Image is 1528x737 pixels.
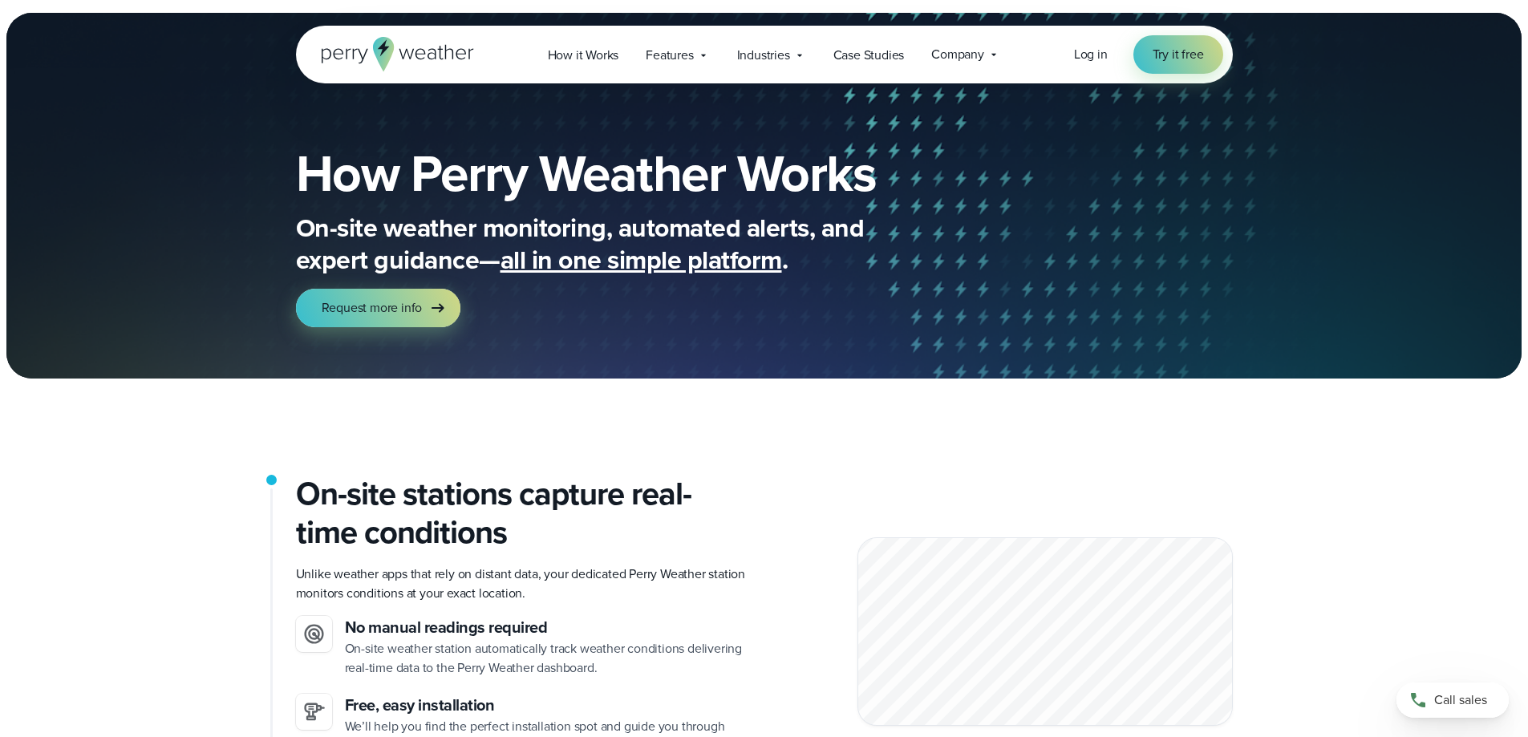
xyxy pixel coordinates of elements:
[1434,690,1487,710] span: Call sales
[345,639,752,678] p: On-site weather station automatically track weather conditions delivering real-time data to the P...
[1133,35,1223,74] a: Try it free
[296,565,752,603] p: Unlike weather apps that rely on distant data, your dedicated Perry Weather station monitors cond...
[833,46,905,65] span: Case Studies
[534,38,633,71] a: How it Works
[1074,45,1108,63] span: Log in
[646,46,693,65] span: Features
[296,212,938,276] p: On-site weather monitoring, automated alerts, and expert guidance— .
[820,38,918,71] a: Case Studies
[1074,45,1108,64] a: Log in
[1153,45,1204,64] span: Try it free
[345,616,752,639] h3: No manual readings required
[296,148,992,199] h1: How Perry Weather Works
[296,289,461,327] a: Request more info
[931,45,984,64] span: Company
[501,241,782,279] span: all in one simple platform
[737,46,790,65] span: Industries
[1396,682,1509,718] a: Call sales
[548,46,619,65] span: How it Works
[345,694,752,717] h3: Free, easy installation
[322,298,423,318] span: Request more info
[296,475,752,552] h2: On-site stations capture real-time conditions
